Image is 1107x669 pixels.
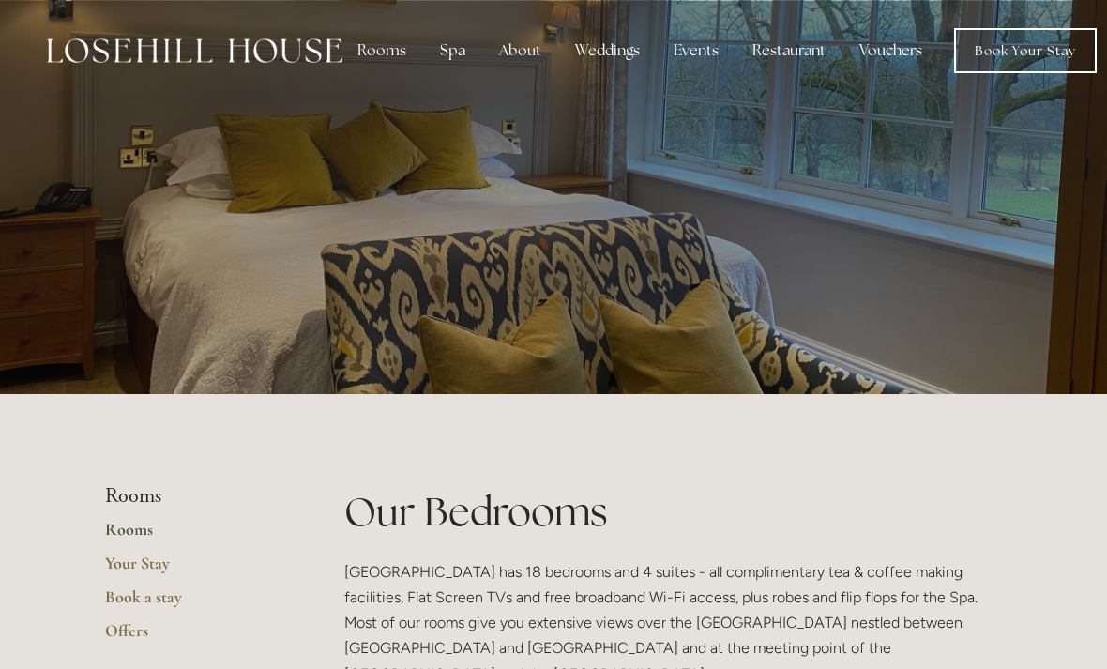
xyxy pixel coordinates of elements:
li: Rooms [105,484,284,509]
div: Spa [425,32,480,69]
a: Vouchers [844,32,937,69]
a: Book a stay [105,586,284,620]
img: Losehill House [47,38,342,63]
a: Your Stay [105,553,284,586]
h1: Our Bedrooms [344,484,1002,540]
div: Restaurant [737,32,841,69]
a: Offers [105,620,284,654]
div: Rooms [342,32,421,69]
div: Weddings [560,32,655,69]
a: Book Your Stay [954,28,1097,73]
div: About [484,32,556,69]
div: Events [659,32,734,69]
a: Rooms [105,519,284,553]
